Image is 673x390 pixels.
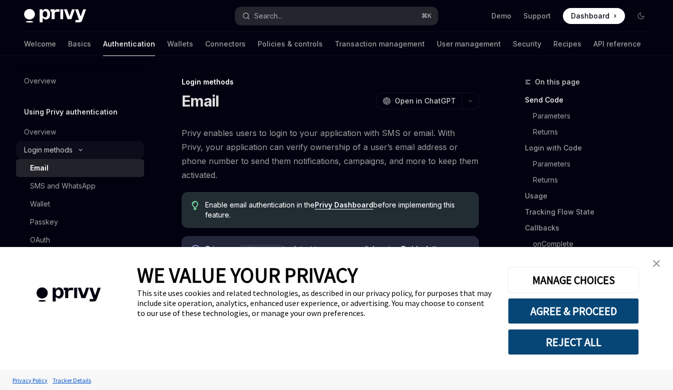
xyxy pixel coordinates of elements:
a: Authentication [103,32,155,56]
a: Connectors [205,32,246,56]
div: Passkey [30,216,58,228]
a: Overview [16,123,144,141]
img: dark logo [24,9,86,23]
a: User management [437,32,501,56]
div: Search... [254,10,282,22]
a: Security [513,32,541,56]
a: Basics [68,32,91,56]
a: Transaction management [335,32,425,56]
a: Callbacks [525,220,657,236]
a: Dashboard [563,8,625,24]
a: Send Code [525,92,657,108]
a: Recipes [553,32,581,56]
a: Tracking Flow State [525,204,657,220]
div: Login methods [182,77,479,87]
a: onComplete [525,236,657,252]
a: Parameters [525,156,657,172]
span: Privy enables users to login to your application with SMS or email. With Privy, your application ... [182,126,479,182]
span: ⌘ K [421,12,432,20]
code: disposable [240,244,283,254]
a: Returns [525,172,657,188]
a: Support [523,11,551,21]
h1: Email [182,92,219,110]
span: Privy uses to detect temporary email domains. To block them automatically, turn the setting on in... [206,244,469,264]
div: Overview [24,75,56,87]
a: Passkey [16,213,144,231]
a: Policies & controls [258,32,323,56]
button: MANAGE CHOICES [508,267,639,293]
a: Login with Code [525,140,657,156]
a: disposable [240,244,283,253]
a: Usage [525,188,657,204]
a: Demo [491,11,511,21]
a: Privy Dashboard [315,200,373,209]
button: Open search [235,7,438,25]
svg: Tip [192,201,199,210]
img: close banner [653,260,660,267]
div: OAuth [30,234,50,246]
a: Overview [16,72,144,90]
a: Privacy Policy [10,371,50,389]
img: company logo [15,273,122,316]
a: Returns [525,124,657,140]
button: AGREE & PROCEED [508,298,639,324]
h5: Using Privy authentication [24,106,118,118]
a: Parameters [525,108,657,124]
button: Toggle Login methods section [16,141,144,159]
div: This site uses cookies and related technologies, as described in our privacy policy, for purposes... [137,288,493,318]
a: Email [16,159,144,177]
div: Email [30,162,49,174]
a: Tracker Details [50,371,94,389]
div: Login methods [24,144,73,156]
span: WE VALUE YOUR PRIVACY [137,262,358,288]
span: Enable email authentication in the before implementing this feature. [205,200,469,220]
a: OAuth [16,231,144,249]
div: Overview [24,126,56,138]
button: REJECT ALL [508,329,639,355]
a: Welcome [24,32,56,56]
svg: Info [192,245,202,255]
a: close banner [646,253,666,273]
span: On this page [535,76,580,88]
a: Wallets [167,32,193,56]
a: SMS and WhatsApp [16,177,144,195]
div: Wallet [30,198,50,210]
button: Open in ChatGPT [376,92,462,109]
span: Open in ChatGPT [395,96,456,106]
div: SMS and WhatsApp [30,180,96,192]
a: Wallet [16,195,144,213]
button: Toggle dark mode [633,8,649,24]
a: API reference [593,32,641,56]
span: Dashboard [571,11,609,21]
